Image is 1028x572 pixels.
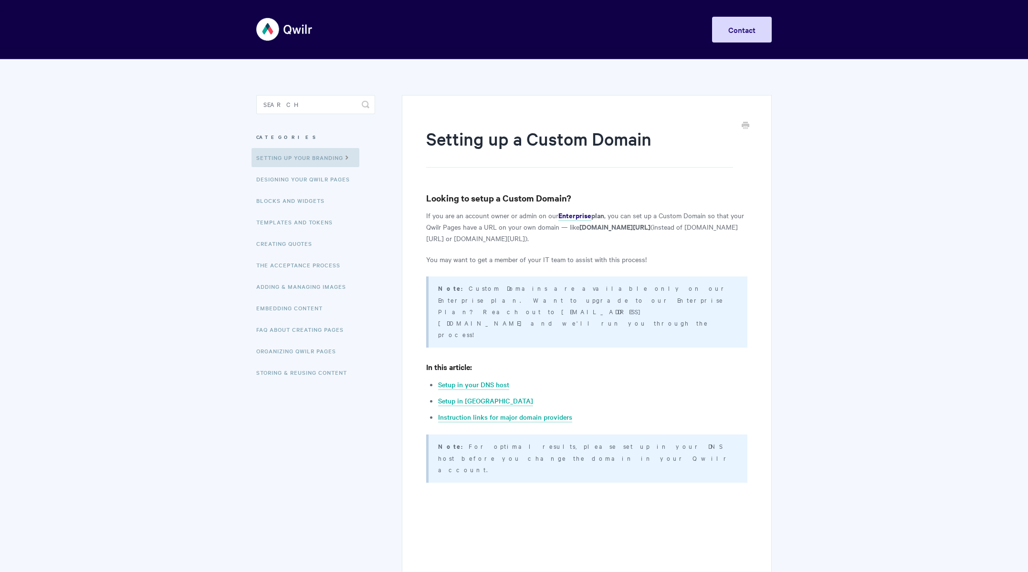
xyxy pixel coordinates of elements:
[438,396,533,406] a: Setup in [GEOGRAPHIC_DATA]
[252,148,359,167] a: Setting up your Branding
[438,284,469,293] strong: Note:
[438,282,735,340] p: Custom Domains are available only on our Enterprise plan. Want to upgrade to our Enterprise Plan?...
[256,320,351,339] a: FAQ About Creating Pages
[591,210,604,220] strong: plan
[438,412,572,423] a: Instruction links for major domain providers
[256,95,375,114] input: Search
[579,222,650,232] strong: [DOMAIN_NAME][URL]
[558,211,591,221] a: Enterprise
[742,121,749,131] a: Print this Article
[426,127,733,168] h1: Setting up a Custom Domain
[438,380,509,390] a: Setup in your DNS host
[426,210,747,244] p: If you are an account owner or admin on our , you can set up a Custom Domain so that your Qwilr P...
[256,341,343,360] a: Organizing Qwilr Pages
[256,298,330,318] a: Embedding Content
[256,11,313,47] img: Qwilr Help Center
[256,234,319,253] a: Creating Quotes
[426,254,747,265] p: You may want to get a member of your IT team to assist with this process!
[558,210,591,220] strong: Enterprise
[256,363,354,382] a: Storing & Reusing Content
[256,169,357,189] a: Designing Your Qwilr Pages
[256,191,332,210] a: Blocks and Widgets
[426,361,472,372] strong: In this article:
[438,440,735,475] p: For optimal results, please set up in your DNS host before you change the domain in your Qwilr ac...
[256,277,353,296] a: Adding & Managing Images
[426,191,747,205] h3: Looking to setup a Custom Domain?
[256,128,375,146] h3: Categories
[256,255,347,275] a: The Acceptance Process
[712,17,772,42] a: Contact
[438,442,469,451] strong: Note:
[256,212,340,232] a: Templates and Tokens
